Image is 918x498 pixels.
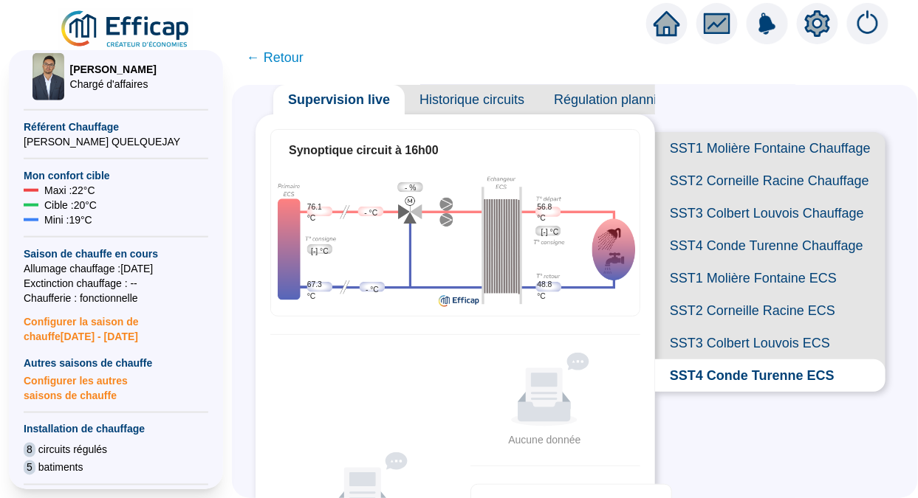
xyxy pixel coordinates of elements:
[271,170,640,311] img: ecs-supervision.4e789799f7049b378e9c.png
[24,356,208,370] span: Autres saisons de chauffe
[655,197,886,229] span: SST3 Colbert Louvois Chauffage
[847,3,888,44] img: alerts
[38,460,83,475] span: batiments
[655,229,886,262] span: SST4 Conde Turenne Chauffage
[655,327,886,359] span: SST3 Colbert Louvois ECS
[654,10,680,37] span: home
[655,165,886,197] span: SST2 Corneille Racine Chauffage
[704,10,730,37] span: fund
[476,432,612,448] div: Aucune donnée
[24,443,35,457] span: 8
[655,294,886,327] span: SST2 Corneille Racine ECS
[24,305,208,344] span: Configurer la saison de chauffe [DATE] - [DATE]
[537,201,562,224] span: 56.8 °C
[44,198,97,212] span: Cible : 20 °C
[32,53,64,100] img: Chargé d'affaires
[24,276,208,291] span: Exctinction chauffage : --
[405,182,417,194] span: - %
[24,246,208,261] span: Saison de chauffe en cours
[804,10,831,37] span: setting
[539,85,693,114] span: Régulation plannifiée
[541,226,559,238] span: [-] °C
[24,291,208,305] span: Chaufferie : fonctionnelle
[405,85,539,114] span: Historique circuits
[24,460,35,475] span: 5
[70,77,157,91] span: Chargé d'affaires
[366,284,379,296] span: - °C
[24,168,208,183] span: Mon confort cible
[655,132,886,165] span: SST1 Molière Fontaine Chauffage
[307,201,332,224] span: 76.1 °C
[24,134,208,149] span: [PERSON_NAME] QUELQUEJAY
[289,142,622,159] div: Synoptique circuit à 16h00
[38,443,107,457] span: circuits régulés
[655,262,886,294] span: SST1 Molière Fontaine ECS
[273,85,405,114] span: Supervision live
[655,359,886,392] span: SST4 Conde Turenne ECS
[364,207,377,219] span: - °C
[311,246,329,257] span: [-] °C
[24,120,208,134] span: Référent Chauffage
[537,279,562,302] span: 48.8 °C
[307,279,332,302] span: 67.3 °C
[59,9,193,50] img: efficap energie logo
[24,261,208,276] span: Allumage chauffage : [DATE]
[70,62,157,77] span: [PERSON_NAME]
[24,370,208,403] span: Configurer les autres saisons de chauffe
[271,170,640,311] div: Synoptique
[44,212,92,227] span: Mini : 19 °C
[747,3,788,44] img: alerts
[247,47,304,68] span: ← Retour
[44,183,95,198] span: Maxi : 22 °C
[24,422,208,437] span: Installation de chauffage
